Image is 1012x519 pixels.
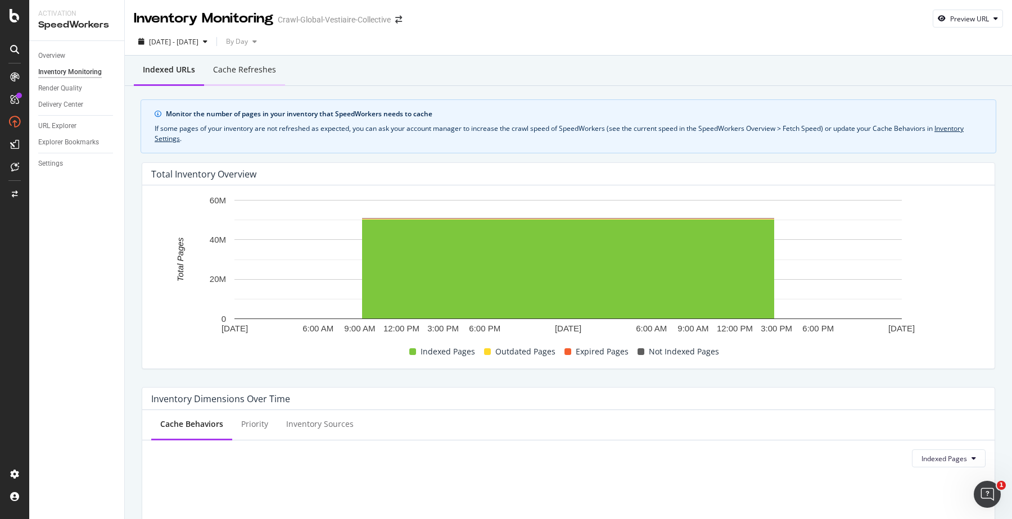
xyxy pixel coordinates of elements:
[912,449,986,467] button: Indexed Pages
[302,324,333,333] text: 6:00 AM
[38,50,65,62] div: Overview
[38,99,83,111] div: Delivery Center
[38,50,116,62] a: Overview
[649,345,719,358] span: Not Indexed Pages
[677,324,708,333] text: 9:00 AM
[222,37,248,46] span: By Day
[175,237,185,281] text: Total Pages
[210,275,226,284] text: 20M
[636,324,667,333] text: 6:00 AM
[134,33,212,51] button: [DATE] - [DATE]
[761,324,792,333] text: 3:00 PM
[141,99,996,153] div: info banner
[383,324,419,333] text: 12:00 PM
[222,33,261,51] button: By Day
[143,64,195,75] div: Indexed URLs
[38,19,115,31] div: SpeedWorkers
[160,418,223,430] div: Cache Behaviors
[974,481,1001,508] iframe: Intercom live chat
[38,158,116,170] a: Settings
[421,345,475,358] span: Indexed Pages
[38,66,116,78] a: Inventory Monitoring
[149,37,198,47] span: [DATE] - [DATE]
[933,10,1003,28] button: Preview URL
[38,9,115,19] div: Activation
[950,14,989,24] div: Preview URL
[151,194,986,343] svg: A chart.
[210,235,226,244] text: 40M
[210,195,226,205] text: 60M
[576,345,629,358] span: Expired Pages
[495,345,555,358] span: Outdated Pages
[427,324,459,333] text: 3:00 PM
[888,324,915,333] text: [DATE]
[151,169,256,180] div: Total Inventory Overview
[241,418,268,430] div: Priority
[344,324,375,333] text: 9:00 AM
[134,9,273,28] div: Inventory Monitoring
[38,66,102,78] div: Inventory Monitoring
[395,16,402,24] div: arrow-right-arrow-left
[38,83,82,94] div: Render Quality
[166,109,982,119] div: Monitor the number of pages in your inventory that SpeedWorkers needs to cache
[286,418,354,430] div: Inventory Sources
[555,324,581,333] text: [DATE]
[921,454,967,463] span: Indexed Pages
[802,324,834,333] text: 6:00 PM
[38,136,116,148] a: Explorer Bookmarks
[38,83,116,94] a: Render Quality
[38,158,63,170] div: Settings
[222,324,248,333] text: [DATE]
[717,324,753,333] text: 12:00 PM
[38,99,116,111] a: Delivery Center
[997,481,1006,490] span: 1
[213,64,276,75] div: Cache refreshes
[278,14,391,25] div: Crawl-Global-Vestiaire-Collective
[38,120,76,132] div: URL Explorer
[38,120,116,132] a: URL Explorer
[222,314,226,324] text: 0
[155,124,964,143] a: Inventory Settings
[469,324,500,333] text: 6:00 PM
[155,124,982,144] div: If some pages of your inventory are not refreshed as expected, you can ask your account manager t...
[38,136,99,148] div: Explorer Bookmarks
[151,393,290,404] div: Inventory Dimensions Over Time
